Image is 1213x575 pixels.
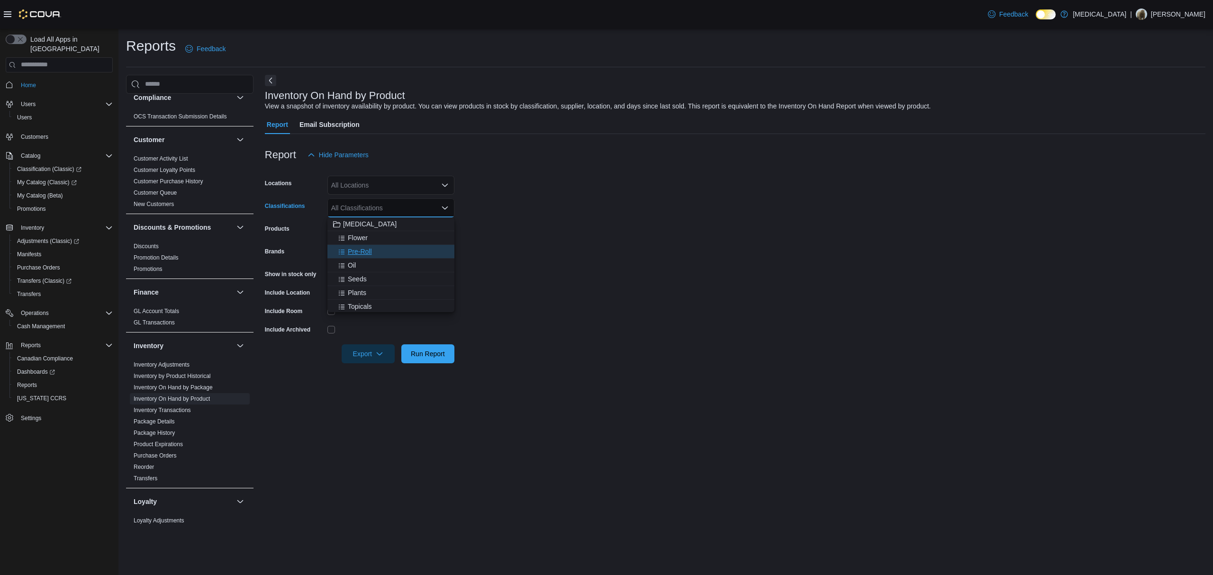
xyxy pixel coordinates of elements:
a: Product Expirations [134,441,183,448]
button: Export [342,344,395,363]
a: Promotions [134,266,163,272]
button: Topicals [327,300,454,314]
label: Products [265,225,290,233]
button: Open list of options [441,181,449,189]
span: Adjustments (Classic) [13,235,113,247]
a: Reorder [134,464,154,470]
span: Dashboards [13,366,113,377]
span: OCS Transaction Submission Details [134,113,227,120]
span: Loyalty Adjustments [134,517,184,524]
span: Purchase Orders [17,264,60,271]
span: Classification (Classic) [13,163,113,175]
span: Manifests [17,251,41,258]
button: Inventory [17,222,48,234]
a: Dashboards [13,366,59,377]
label: Show in stock only [265,270,317,278]
span: Email Subscription [299,115,360,134]
button: Pre-Roll [327,245,454,259]
span: Home [21,81,36,89]
span: Customers [17,131,113,143]
span: Canadian Compliance [17,355,73,362]
a: Inventory by Product Historical [134,373,211,379]
div: Compliance [126,111,253,126]
span: Transfers (Classic) [17,277,72,285]
span: My Catalog (Beta) [17,192,63,199]
a: Purchase Orders [134,452,177,459]
span: Dashboards [17,368,55,376]
button: Transfers [9,287,117,301]
span: Canadian Compliance [13,353,113,364]
a: Home [17,80,40,91]
div: Loyalty [126,515,253,541]
span: Plants [348,288,366,297]
a: Transfers [134,475,157,482]
span: Flower [348,233,368,243]
button: Catalog [2,149,117,162]
a: Package History [134,430,175,436]
label: Include Location [265,289,310,296]
label: Brands [265,248,284,255]
a: Transfers (Classic) [9,274,117,287]
span: Discounts [134,243,159,250]
a: Feedback [181,39,229,58]
button: Users [2,98,117,111]
span: Oil [348,261,356,270]
span: Settings [21,414,41,422]
a: My Catalog (Classic) [9,176,117,189]
div: Aaron Featherstone [1136,9,1147,20]
span: Run Report [411,349,445,359]
button: Close list of options [441,204,449,212]
button: Inventory [235,340,246,351]
button: Customer [134,135,233,144]
a: Adjustments (Classic) [9,234,117,248]
button: Oil [327,259,454,272]
span: Inventory [17,222,113,234]
span: Cash Management [17,323,65,330]
a: Transfers [13,288,45,300]
div: Finance [126,305,253,332]
label: Include Archived [265,326,310,333]
div: Inventory [126,359,253,488]
a: Purchase Orders [13,262,64,273]
button: Reports [2,339,117,352]
button: Users [9,111,117,124]
span: Catalog [21,152,40,160]
button: Flower [327,231,454,245]
span: Transfers [13,288,113,300]
span: Hide Parameters [319,150,369,160]
a: Customers [17,131,52,143]
span: Catalog [17,150,113,162]
label: Classifications [265,202,305,210]
button: Plants [327,286,454,300]
span: Customer Loyalty Points [134,166,195,174]
button: Purchase Orders [9,261,117,274]
span: Transfers [17,290,41,298]
button: Canadian Compliance [9,352,117,365]
span: Classification (Classic) [17,165,81,173]
span: Inventory Adjustments [134,361,190,368]
h1: Reports [126,36,176,55]
button: Discounts & Promotions [134,223,233,232]
span: Users [17,114,32,121]
img: Cova [19,9,61,19]
p: [MEDICAL_DATA] [1073,9,1126,20]
h3: Finance [134,287,159,297]
input: Dark Mode [1036,9,1056,19]
button: [US_STATE] CCRS [9,392,117,405]
span: Promotions [134,265,163,273]
button: Cash Management [9,320,117,333]
h3: Customer [134,135,164,144]
label: Include Room [265,307,302,315]
span: Reports [21,341,41,349]
span: Export [347,344,389,363]
button: Discounts & Promotions [235,222,246,233]
span: Reorder [134,463,154,471]
span: GL Transactions [134,319,175,326]
button: Home [2,78,117,92]
span: Settings [17,412,113,423]
span: Customers [21,133,48,141]
a: Customer Activity List [134,155,188,162]
a: Loyalty Adjustments [134,517,184,524]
